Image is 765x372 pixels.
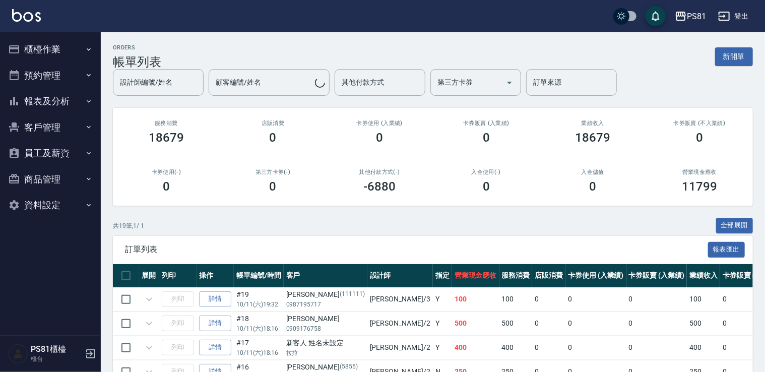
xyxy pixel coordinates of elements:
[501,75,518,91] button: Open
[452,287,499,311] td: 100
[445,169,528,175] h2: 入金使用(-)
[234,264,284,288] th: 帳單編號/時間
[286,348,365,357] p: 拉拉
[367,287,433,311] td: [PERSON_NAME] /3
[232,120,314,127] h2: 店販消費
[286,300,365,309] p: 0987195717
[646,6,666,26] button: save
[234,336,284,359] td: #17
[199,291,231,307] a: 詳情
[499,264,533,288] th: 服務消費
[687,264,720,288] th: 業績收入
[576,131,611,145] h3: 18679
[565,336,626,359] td: 0
[687,287,720,311] td: 100
[687,312,720,335] td: 500
[286,338,365,348] div: 新客人 姓名未設定
[31,344,82,354] h5: PS81櫃檯
[433,264,452,288] th: 指定
[708,242,745,258] button: 報表匯出
[483,131,490,145] h3: 0
[270,131,277,145] h3: 0
[532,312,565,335] td: 0
[199,340,231,355] a: 詳情
[367,336,433,359] td: [PERSON_NAME] /2
[4,140,97,166] button: 員工及薪資
[4,192,97,218] button: 資料設定
[236,300,281,309] p: 10/11 (六) 19:32
[626,336,687,359] td: 0
[552,120,634,127] h2: 業績收入
[452,264,499,288] th: 營業現金應收
[270,179,277,194] h3: 0
[367,264,433,288] th: 設計師
[8,344,28,364] img: Person
[236,324,281,333] p: 10/11 (六) 18:16
[363,179,396,194] h3: -6880
[682,179,717,194] h3: 11799
[197,264,234,288] th: 操作
[626,312,687,335] td: 0
[696,131,703,145] h3: 0
[338,120,421,127] h2: 卡券使用 (入業績)
[445,120,528,127] h2: 卡券販賣 (入業績)
[626,264,687,288] th: 卡券販賣 (入業績)
[714,7,753,26] button: 登出
[232,169,314,175] h2: 第三方卡券(-)
[671,6,710,27] button: PS81
[687,336,720,359] td: 400
[376,131,383,145] h3: 0
[565,287,626,311] td: 0
[149,131,184,145] h3: 18679
[626,287,687,311] td: 0
[433,336,452,359] td: Y
[658,169,741,175] h2: 營業現金應收
[234,287,284,311] td: #19
[565,264,626,288] th: 卡券使用 (入業績)
[483,179,490,194] h3: 0
[4,36,97,63] button: 櫃檯作業
[708,244,745,254] a: 報表匯出
[532,287,565,311] td: 0
[532,336,565,359] td: 0
[338,169,421,175] h2: 其他付款方式(-)
[12,9,41,22] img: Logo
[532,264,565,288] th: 店販消費
[113,55,161,69] h3: 帳單列表
[4,166,97,193] button: 商品管理
[125,169,208,175] h2: 卡券使用(-)
[433,312,452,335] td: Y
[687,10,706,23] div: PS81
[199,316,231,331] a: 詳情
[113,44,161,51] h2: ORDERS
[4,63,97,89] button: 預約管理
[658,120,741,127] h2: 卡券販賣 (不入業績)
[234,312,284,335] td: #18
[236,348,281,357] p: 10/11 (六) 18:16
[286,289,365,300] div: [PERSON_NAME]
[286,324,365,333] p: 0909176758
[159,264,197,288] th: 列印
[499,287,533,311] td: 100
[433,287,452,311] td: Y
[163,179,170,194] h3: 0
[340,289,365,300] p: (111111)
[4,114,97,141] button: 客戶管理
[552,169,634,175] h2: 入金儲值
[715,51,753,61] a: 新開單
[565,312,626,335] td: 0
[367,312,433,335] td: [PERSON_NAME] /2
[589,179,596,194] h3: 0
[452,336,499,359] td: 400
[452,312,499,335] td: 500
[31,354,82,363] p: 櫃台
[125,244,708,255] span: 訂單列表
[284,264,367,288] th: 客戶
[716,218,753,233] button: 全部展開
[499,312,533,335] td: 500
[125,120,208,127] h3: 服務消費
[4,88,97,114] button: 報表及分析
[715,47,753,66] button: 新開單
[113,221,144,230] p: 共 19 筆, 1 / 1
[286,314,365,324] div: [PERSON_NAME]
